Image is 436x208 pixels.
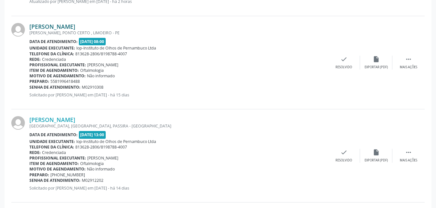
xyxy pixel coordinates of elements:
div: Mais ações [400,65,417,70]
b: Unidade executante: [29,139,75,144]
span: Oftalmologia [80,161,104,166]
span: Credenciada [42,57,66,62]
b: Unidade executante: [29,45,75,51]
span: 813628-2806/8198788-4007 [75,51,127,57]
p: Solicitado por [PERSON_NAME] em [DATE] - há 14 dias [29,185,328,191]
span: Não informado [87,166,115,172]
span: [PERSON_NAME] [87,62,118,68]
i: check [340,56,347,63]
span: Oftalmologia [80,68,104,73]
span: M02912202 [82,178,103,183]
a: [PERSON_NAME] [29,23,75,30]
b: Item de agendamento: [29,161,79,166]
div: Resolvido [335,158,352,163]
span: 813628-2806/8198788-4007 [75,144,127,150]
div: Resolvido [335,65,352,70]
b: Senha de atendimento: [29,84,80,90]
b: Preparo: [29,79,49,84]
b: Telefone da clínica: [29,51,74,57]
i: insert_drive_file [373,149,380,156]
span: [DATE] 13:00 [79,131,106,138]
span: Iop-Instituto de Olhos de Pernambuco Ltda [76,45,156,51]
b: Profissional executante: [29,62,86,68]
div: [PERSON_NAME], PONTO CERTO , LIMOEIRO - PE [29,30,328,36]
div: Exportar (PDF) [365,158,388,163]
b: Motivo de agendamento: [29,166,86,172]
span: [PHONE_NUMBER] [50,172,85,178]
span: [PERSON_NAME] [87,155,118,161]
img: img [11,23,25,37]
i: insert_drive_file [373,56,380,63]
i: check [340,149,347,156]
span: Não informado [87,73,115,79]
b: Item de agendamento: [29,68,79,73]
b: Senha de atendimento: [29,178,80,183]
a: [PERSON_NAME] [29,116,75,123]
img: img [11,116,25,130]
div: [GEOGRAPHIC_DATA], [GEOGRAPHIC_DATA], PASSIRA - [GEOGRAPHIC_DATA] [29,123,328,129]
span: Iop-Instituto de Olhos de Pernambuco Ltda [76,139,156,144]
b: Rede: [29,57,41,62]
span: M02910308 [82,84,103,90]
span: [DATE] 08:00 [79,38,106,45]
b: Profissional executante: [29,155,86,161]
span: Credenciada [42,150,66,155]
b: Data de atendimento: [29,39,78,44]
b: Telefone da clínica: [29,144,74,150]
b: Preparo: [29,172,49,178]
div: Exportar (PDF) [365,65,388,70]
b: Motivo de agendamento: [29,73,86,79]
i:  [405,56,412,63]
b: Data de atendimento: [29,132,78,137]
i:  [405,149,412,156]
p: Solicitado por [PERSON_NAME] em [DATE] - há 15 dias [29,92,328,98]
b: Rede: [29,150,41,155]
div: Mais ações [400,158,417,163]
span: 5581996418488 [50,79,80,84]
